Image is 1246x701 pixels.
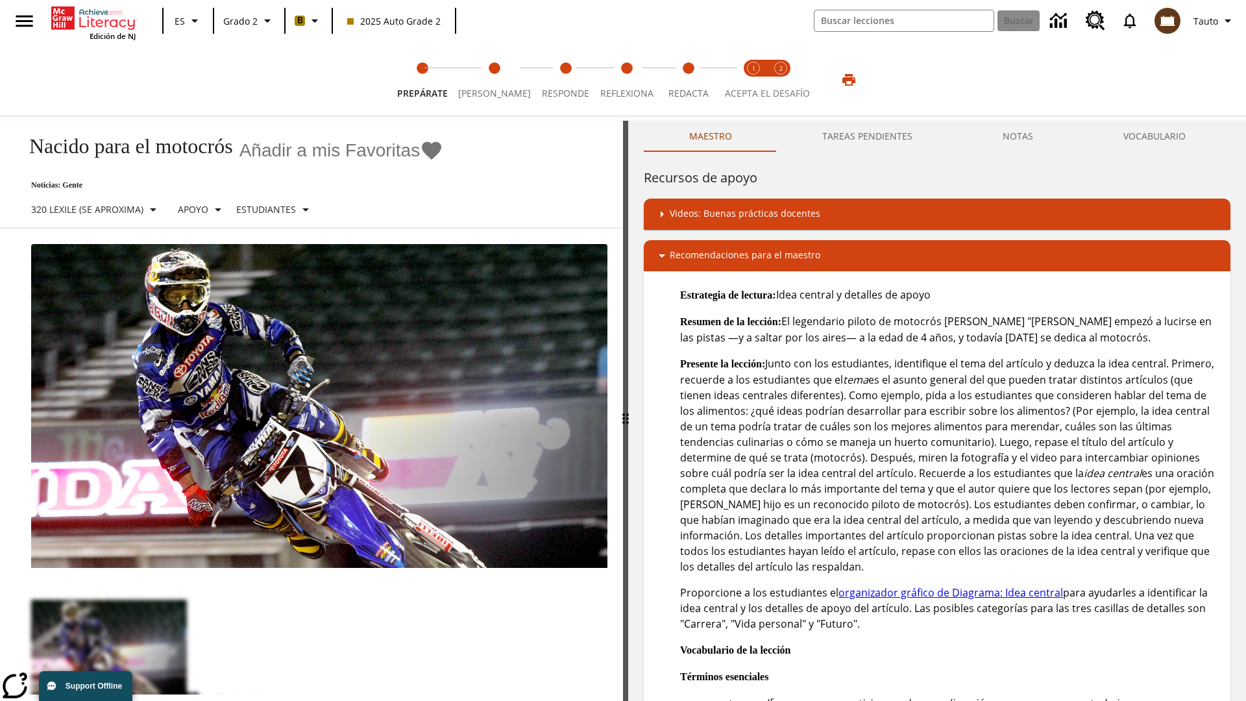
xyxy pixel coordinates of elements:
[218,9,280,32] button: Grado: Grado 2, Elige un grado
[957,121,1078,152] button: NOTAS
[175,14,185,28] span: ES
[51,4,136,41] div: Portada
[289,9,328,32] button: Boost El color de la clase es anaranjado claro. Cambiar el color de la clase.
[628,121,1246,701] div: activity
[31,244,607,569] img: El corredor de motocrós James Stewart vuela por los aires en su motocicleta de montaña
[644,199,1230,230] div: Videos: Buenas prácticas docentes
[5,2,43,40] button: Abrir el menú lateral
[680,287,1220,303] p: Idea central y detalles de apoyo
[762,44,800,116] button: Acepta el desafío contesta step 2 of 2
[458,87,531,99] span: [PERSON_NAME]
[387,44,458,116] button: Prepárate step 1 of 5
[1078,3,1113,38] a: Centro de recursos, Se abrirá en una pestaña nueva.
[777,121,957,152] button: TAREAS PENDIENTES
[644,167,1230,188] h6: Recursos de apoyo
[16,180,443,190] p: Noticias: Gente
[16,134,233,158] h1: Nacido para el motocrós
[231,198,319,221] button: Seleccionar estudiante
[644,121,777,152] button: Maestro
[347,14,441,28] span: 2025 Auto Grade 2
[90,31,136,41] span: Edición de NJ
[1188,9,1241,32] button: Perfil/Configuración
[173,198,231,221] button: Tipo de apoyo, Apoyo
[654,44,723,116] button: Redacta step 5 of 5
[239,140,421,161] span: Añadir a mis Favoritas
[236,203,296,216] p: Estudiantes
[26,198,166,221] button: Seleccione Lexile, 320 Lexile (Se aproxima)
[31,203,143,216] p: 320 Lexile (Se aproxima)
[680,671,768,682] strong: Términos esenciales
[680,585,1220,632] p: Proporcione a los estudiantes el para ayudarles a identificar la idea central y los detalles de a...
[623,121,628,701] div: Pulsa la tecla de intro o la barra espaciadora y luego presiona las flechas de derecha e izquierd...
[680,314,1220,345] p: El legendario piloto de motocrós [PERSON_NAME] "[PERSON_NAME] empezó a lucirse en las pistas —y a...
[779,64,783,73] text: 2
[397,87,448,99] span: Prepárate
[828,68,870,92] button: Imprimir
[814,10,994,31] input: Buscar campo
[1078,121,1230,152] button: VOCABULARIO
[1193,14,1218,28] span: Tauto
[843,373,868,387] em: tema
[680,356,1220,574] p: Junto con los estudiantes, identifique el tema del artículo y deduzca la idea central. Primero, r...
[1084,466,1142,480] em: idea central
[531,44,600,116] button: Responde step 3 of 5
[680,358,765,369] strong: Presente la lección:
[600,87,654,99] span: Reflexiona
[680,645,791,656] strong: Vocabulario de la lección
[1042,3,1078,39] a: Centro de información
[448,44,541,116] button: Lee step 2 of 5
[680,316,781,327] strong: Resumen de la lección:
[644,240,1230,271] div: Recomendaciones para el maestro
[297,12,303,29] span: B
[66,682,122,691] span: Support Offline
[670,206,820,222] p: Videos: Buenas prácticas docentes
[1154,8,1180,34] img: avatar image
[178,203,208,216] p: Apoyo
[735,44,772,116] button: Acepta el desafío lee step 1 of 2
[590,44,664,116] button: Reflexiona step 4 of 5
[1113,4,1147,38] a: Notificaciones
[838,585,1063,600] a: organizador gráfico de Diagrama: Idea central
[223,14,258,28] span: Grado 2
[680,289,776,301] strong: Estrategia de lectura:
[167,9,209,32] button: Lenguaje: ES, Selecciona un idioma
[670,248,820,264] p: Recomendaciones para el maestro
[542,87,589,99] span: Responde
[725,87,810,99] span: ACEPTA EL DESAFÍO
[644,121,1230,152] div: Instructional Panel Tabs
[668,87,709,99] span: Redacta
[39,671,132,701] button: Support Offline
[752,64,755,73] text: 1
[239,139,444,162] button: Añadir a mis Favoritas - Nacido para el motocrós
[1147,4,1188,38] button: Escoja un nuevo avatar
